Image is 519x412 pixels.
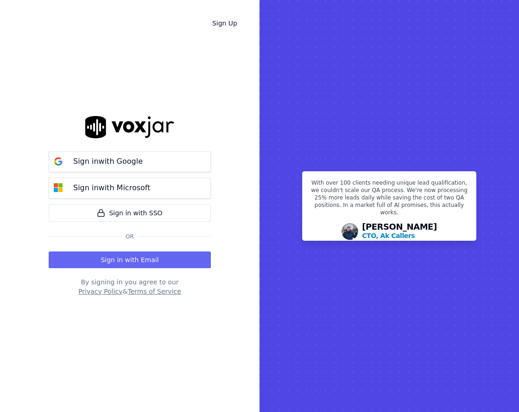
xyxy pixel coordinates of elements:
button: Sign inwith Microsoft [49,178,211,199]
img: microsoft Sign in button [49,179,68,197]
p: CTO, Ak Callers [362,231,415,240]
img: google Sign in button [49,152,68,171]
button: Sign inwith Google [49,151,211,172]
a: Sign Up [205,15,245,32]
button: Sign in with Email [49,251,211,268]
div: By signing in you agree to our & [49,277,211,296]
span: Or [122,233,138,240]
p: Sign in with Microsoft [73,182,150,193]
a: Sign in with SSO [49,204,211,222]
p: With over 100 clients needing unique lead qualification, we couldn't scale our QA process. We're ... [308,179,470,220]
img: Avatar [342,223,358,240]
div: [PERSON_NAME] [362,223,437,240]
img: logo [85,116,174,138]
button: Privacy Policy [78,287,122,296]
button: Terms of Service [127,287,181,296]
p: Sign in with Google [73,156,143,167]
